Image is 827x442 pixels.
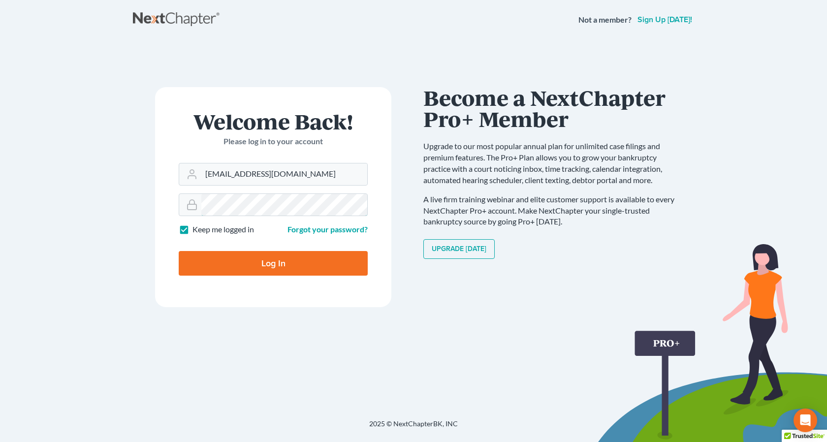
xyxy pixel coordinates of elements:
[287,224,368,234] a: Forgot your password?
[201,163,367,185] input: Email Address
[179,111,368,132] h1: Welcome Back!
[423,239,495,259] a: Upgrade [DATE]
[133,419,694,437] div: 2025 © NextChapterBK, INC
[423,141,684,186] p: Upgrade to our most popular annual plan for unlimited case filings and premium features. The Pro+...
[578,14,632,26] strong: Not a member?
[636,16,694,24] a: Sign up [DATE]!
[192,224,254,235] label: Keep me logged in
[423,194,684,228] p: A live firm training webinar and elite customer support is available to every NextChapter Pro+ ac...
[794,409,817,432] div: Open Intercom Messenger
[179,136,368,147] p: Please log in to your account
[423,87,684,129] h1: Become a NextChapter Pro+ Member
[179,251,368,276] input: Log In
